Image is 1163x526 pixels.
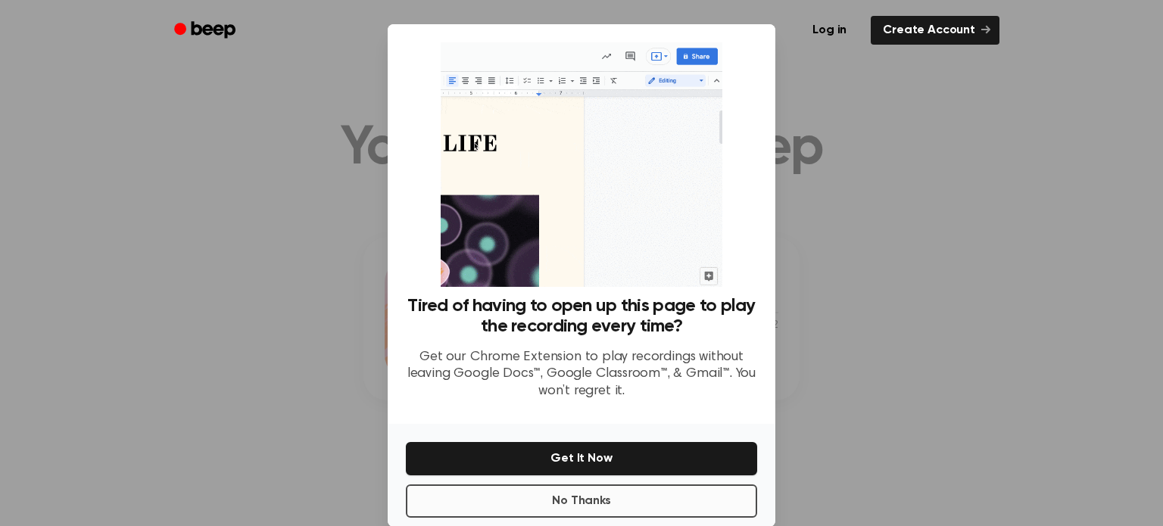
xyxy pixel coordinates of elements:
[164,16,249,45] a: Beep
[871,16,999,45] a: Create Account
[406,442,757,475] button: Get It Now
[406,484,757,518] button: No Thanks
[406,296,757,337] h3: Tired of having to open up this page to play the recording every time?
[441,42,722,287] img: Beep extension in action
[797,13,862,48] a: Log in
[406,349,757,400] p: Get our Chrome Extension to play recordings without leaving Google Docs™, Google Classroom™, & Gm...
